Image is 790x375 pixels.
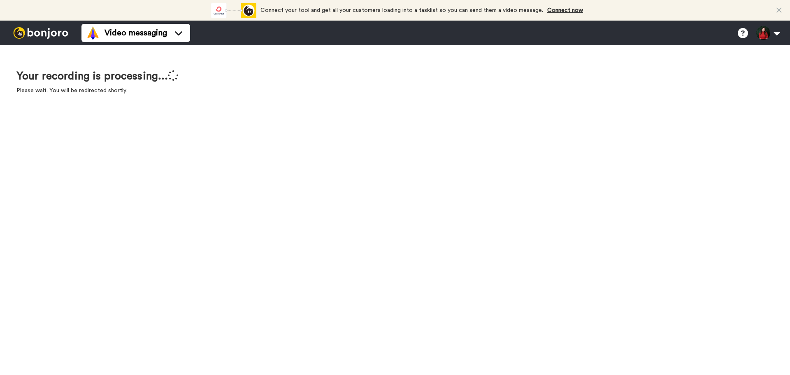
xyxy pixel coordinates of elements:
h1: Your recording is processing... [16,70,179,82]
span: Video messaging [105,27,167,39]
a: Connect now [547,7,583,13]
img: bj-logo-header-white.svg [10,27,72,39]
span: Connect your tool and get all your customers loading into a tasklist so you can send them a video... [260,7,543,13]
img: vm-color.svg [86,26,100,40]
div: animation [211,3,256,18]
p: Please wait. You will be redirected shortly. [16,86,179,95]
